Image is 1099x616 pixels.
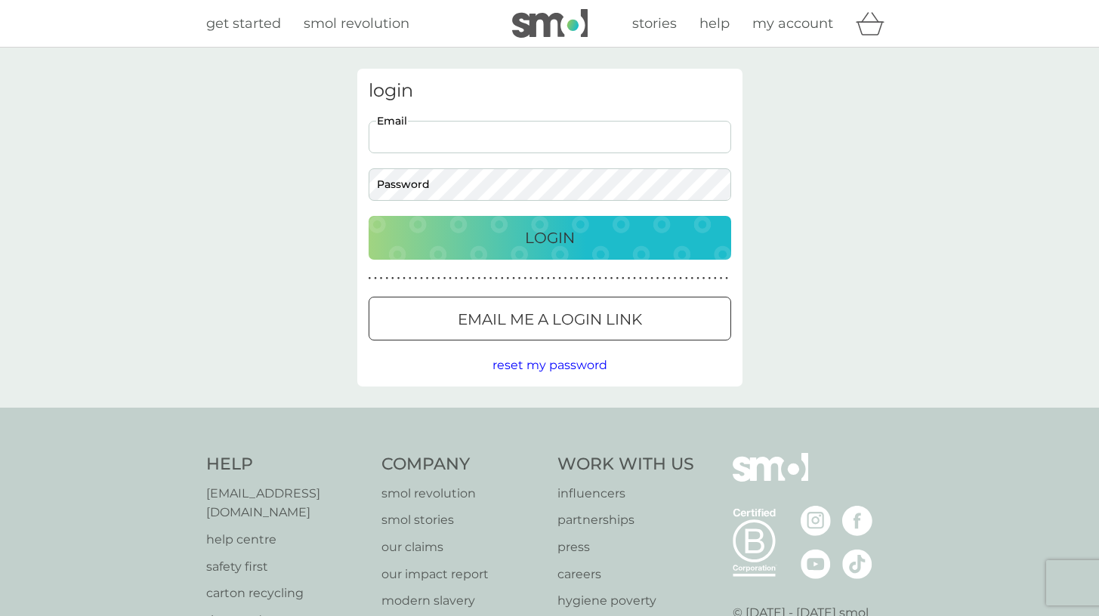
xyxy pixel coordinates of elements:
[685,275,688,282] p: ●
[369,297,731,340] button: Email me a login link
[842,506,872,536] img: visit the smol Facebook page
[431,275,434,282] p: ●
[461,275,464,282] p: ●
[512,275,515,282] p: ●
[380,275,383,282] p: ●
[557,484,694,504] a: influencers
[725,275,728,282] p: ●
[443,275,446,282] p: ●
[679,275,682,282] p: ●
[720,275,723,282] p: ●
[674,275,677,282] p: ●
[668,275,671,282] p: ●
[593,275,596,282] p: ●
[403,275,406,282] p: ●
[369,80,731,102] h3: login
[420,275,423,282] p: ●
[557,510,694,530] a: partnerships
[426,275,429,282] p: ●
[529,275,533,282] p: ●
[582,275,585,282] p: ●
[466,275,469,282] p: ●
[564,275,567,282] p: ●
[449,275,452,282] p: ●
[381,537,542,557] a: our claims
[856,8,894,38] div: basket
[604,275,607,282] p: ●
[752,13,833,35] a: my account
[557,537,694,557] a: press
[206,15,281,32] span: get started
[558,275,561,282] p: ●
[702,275,705,282] p: ●
[536,275,539,282] p: ●
[391,275,394,282] p: ●
[557,565,694,584] a: careers
[842,549,872,579] img: visit the smol Tiktok page
[458,307,642,331] p: Email me a login link
[206,453,367,476] h4: Help
[557,453,694,476] h4: Work With Us
[633,275,636,282] p: ●
[385,275,388,282] p: ●
[570,275,573,282] p: ●
[696,275,699,282] p: ●
[699,13,730,35] a: help
[455,275,458,282] p: ●
[409,275,412,282] p: ●
[304,13,409,35] a: smol revolution
[381,484,542,504] a: smol revolution
[437,275,440,282] p: ●
[525,226,575,250] p: Login
[489,275,492,282] p: ●
[622,275,625,282] p: ●
[472,275,475,282] p: ●
[699,15,730,32] span: help
[206,557,367,577] a: safety first
[650,275,653,282] p: ●
[206,484,367,522] a: [EMAIL_ADDRESS][DOMAIN_NAME]
[415,275,418,282] p: ●
[206,584,367,603] a: carton recycling
[206,530,367,550] a: help centre
[547,275,550,282] p: ●
[801,549,831,579] img: visit the smol Youtube page
[501,275,504,282] p: ●
[714,275,717,282] p: ●
[492,358,607,372] span: reset my password
[656,275,659,282] p: ●
[691,275,694,282] p: ●
[483,275,486,282] p: ●
[541,275,544,282] p: ●
[369,275,372,282] p: ●
[518,275,521,282] p: ●
[733,453,808,504] img: smol
[374,275,377,282] p: ●
[616,275,619,282] p: ●
[369,216,731,260] button: Login
[397,275,400,282] p: ●
[381,453,542,476] h4: Company
[752,15,833,32] span: my account
[523,275,526,282] p: ●
[645,275,648,282] p: ●
[381,510,542,530] a: smol stories
[576,275,579,282] p: ●
[381,565,542,584] p: our impact report
[662,275,665,282] p: ●
[492,356,607,375] button: reset my password
[557,591,694,611] a: hygiene poverty
[801,506,831,536] img: visit the smol Instagram page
